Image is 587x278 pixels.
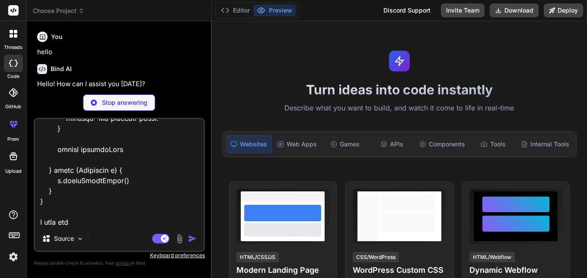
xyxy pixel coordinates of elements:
[217,103,582,114] p: Describe what you want to build, and watch it come to life in real-time
[378,3,436,17] div: Discord Support
[188,234,197,243] img: icon
[5,103,21,110] label: GitHub
[37,79,203,89] p: Hello! How can I assist you [DATE]?
[7,73,19,80] label: code
[7,136,19,143] label: prem
[369,135,415,153] div: APIs
[544,3,583,17] button: Deploy
[5,168,22,175] label: Upload
[6,249,21,264] img: settings
[441,3,485,17] button: Invite Team
[490,3,539,17] button: Download
[175,234,185,244] img: attachment
[322,135,367,153] div: Games
[274,135,320,153] div: Web Apps
[35,119,204,226] textarea: lor ipsumdoLorsitaMetco(Adipis elitsEd) { do (!eiusmOd) { tempori "Utlabo etdolor m aliqu enimaDm...
[353,252,399,262] div: CSS/WordPress
[34,259,205,267] p: Always double-check its answers. Your in Bind
[33,6,84,15] span: Choose Project
[226,135,272,153] div: Websites
[236,252,279,262] div: HTML/CSS/JS
[37,47,203,57] p: hello
[517,135,573,153] div: Internal Tools
[236,264,329,276] h4: Modern Landing Page
[51,32,63,41] h6: You
[217,82,582,97] h1: Turn ideas into code instantly
[469,252,515,262] div: HTML/Webflow
[77,235,84,242] img: Pick Models
[116,260,131,265] span: privacy
[54,234,74,243] p: Source
[217,4,253,16] button: Editor
[102,98,147,107] p: Stop answering
[470,135,516,153] div: Tools
[34,252,205,259] p: Keyboard preferences
[416,135,469,153] div: Components
[353,264,446,276] h4: WordPress Custom CSS
[4,44,22,51] label: threads
[51,65,72,73] h6: Bind AI
[253,4,296,16] button: Preview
